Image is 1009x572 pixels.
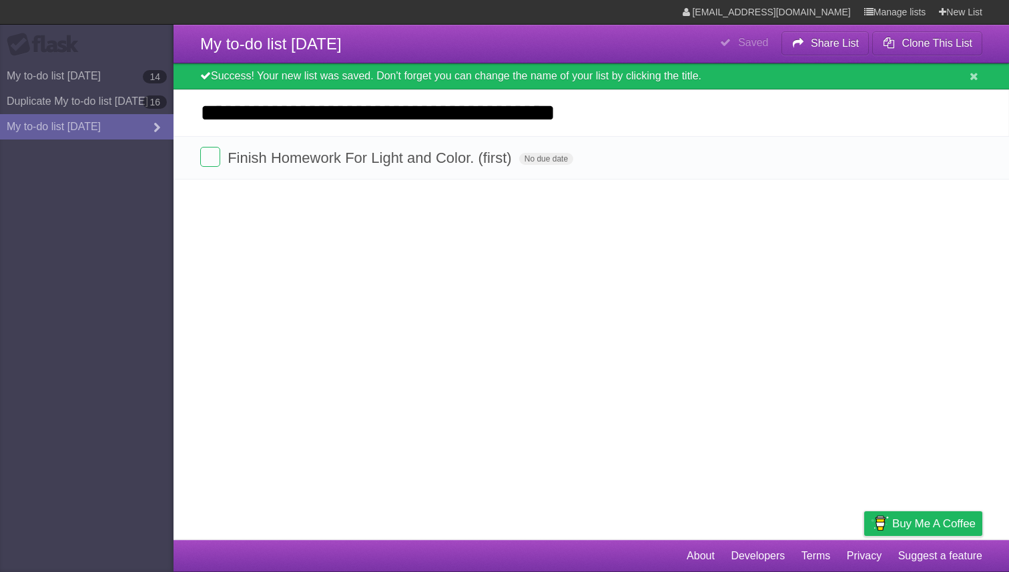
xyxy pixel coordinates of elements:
[687,543,715,569] a: About
[519,153,573,165] span: No due date
[200,35,342,53] span: My to-do list [DATE]
[871,512,889,535] img: Buy me a coffee
[7,33,87,57] div: Flask
[200,147,220,167] label: Done
[781,31,870,55] button: Share List
[902,37,972,49] b: Clone This List
[731,543,785,569] a: Developers
[228,150,515,166] span: Finish Homework For Light and Color. (first)
[847,543,882,569] a: Privacy
[811,37,859,49] b: Share List
[174,63,1009,89] div: Success! Your new list was saved. Don't forget you can change the name of your list by clicking t...
[801,543,831,569] a: Terms
[864,511,982,536] a: Buy me a coffee
[892,512,976,535] span: Buy me a coffee
[143,70,167,83] b: 14
[738,37,768,48] b: Saved
[872,31,982,55] button: Clone This List
[898,543,982,569] a: Suggest a feature
[143,95,167,109] b: 16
